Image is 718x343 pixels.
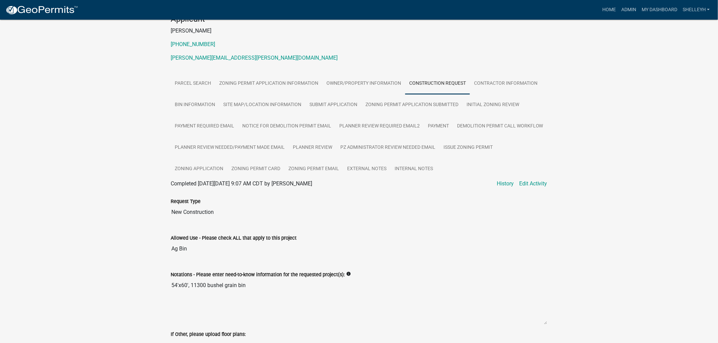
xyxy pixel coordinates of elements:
a: Zoning Application [171,158,227,180]
a: Owner/Property Information [322,73,405,95]
a: Edit Activity [519,180,547,188]
a: Contractor Information [470,73,542,95]
a: Admin [619,3,639,16]
a: Bin Information [171,94,219,116]
a: Construction Request [405,73,470,95]
i: info [346,271,351,276]
a: Home [600,3,619,16]
label: If Other, please upload floor plans: [171,332,246,337]
a: Planner Review Needed/Payment Made Email [171,137,289,159]
a: Site Map/Location Information [219,94,305,116]
a: Notice for Demolition Permit Email [238,116,335,137]
a: Parcel search [171,73,215,95]
a: Initial Zoning Review [462,94,523,116]
a: Submit Application [305,94,361,116]
a: Zoning Permit Card [227,158,284,180]
p: [PERSON_NAME] [171,27,547,35]
a: Zoning Permit Application Submitted [361,94,462,116]
a: Internal Notes [391,158,437,180]
a: Planner Review Required Email2 [335,116,424,137]
a: Planner Review [289,137,336,159]
a: shelleyh [680,3,713,16]
a: Payment Required Email [171,116,238,137]
a: External Notes [343,158,391,180]
a: PZ Administrator Review Needed Email [336,137,439,159]
label: Notations - Please enter need-to-know information for the requested project(s): [171,273,345,277]
a: Issue Zoning Permit [439,137,497,159]
a: [PERSON_NAME][EMAIL_ADDRESS][PERSON_NAME][DOMAIN_NAME] [171,55,338,61]
a: Zoning Permit Email [284,158,343,180]
label: Allowed Use - Please check ALL that apply to this project [171,236,297,241]
label: Request Type [171,199,201,204]
span: Completed [DATE][DATE] 9:07 AM CDT by [PERSON_NAME] [171,180,312,187]
a: Zoning Permit Application Information [215,73,322,95]
textarea: 54'x60', 11300 bushel grain bin [171,279,547,325]
a: History [497,180,514,188]
a: Payment [424,116,453,137]
a: My Dashboard [639,3,680,16]
a: [PHONE_NUMBER] [171,41,215,47]
a: Demolition Permit Call Workflow [453,116,547,137]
